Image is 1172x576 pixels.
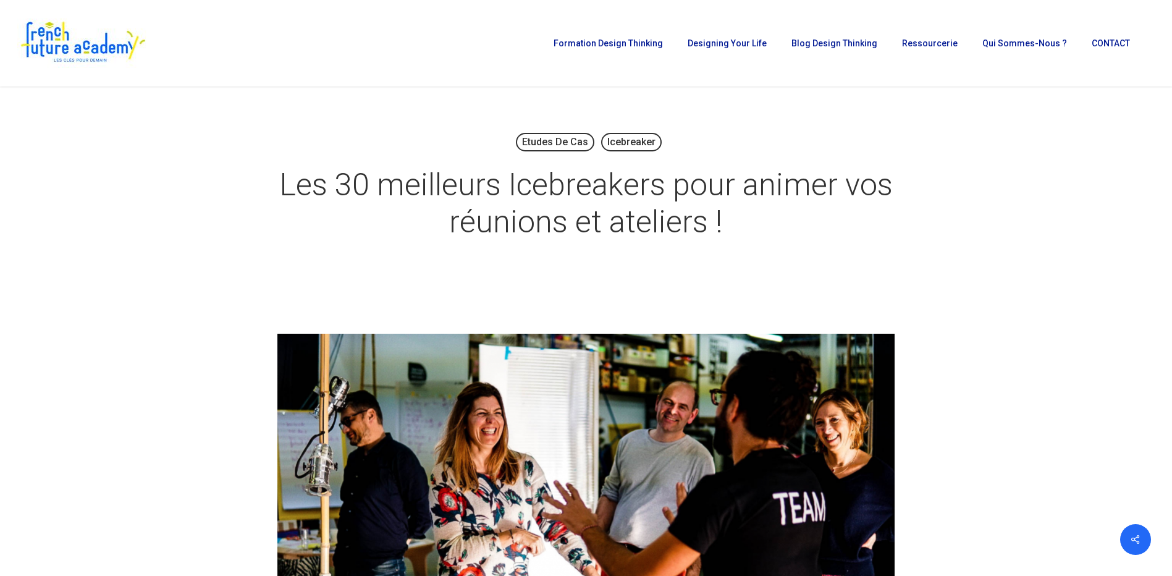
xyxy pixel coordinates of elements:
span: Designing Your Life [688,38,767,48]
a: Qui sommes-nous ? [976,39,1073,48]
span: Ressourcerie [902,38,958,48]
a: Etudes de cas [516,133,594,151]
span: Blog Design Thinking [791,38,877,48]
span: CONTACT [1092,38,1130,48]
a: Blog Design Thinking [785,39,883,48]
img: French Future Academy [17,19,148,68]
a: Designing Your Life [681,39,773,48]
span: Qui sommes-nous ? [982,38,1067,48]
h1: Les 30 meilleurs Icebreakers pour animer vos réunions et ateliers ! [277,154,895,253]
a: CONTACT [1086,39,1136,48]
span: Formation Design Thinking [554,38,663,48]
a: Ressourcerie [896,39,964,48]
a: Formation Design Thinking [547,39,669,48]
a: Icebreaker [601,133,662,151]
